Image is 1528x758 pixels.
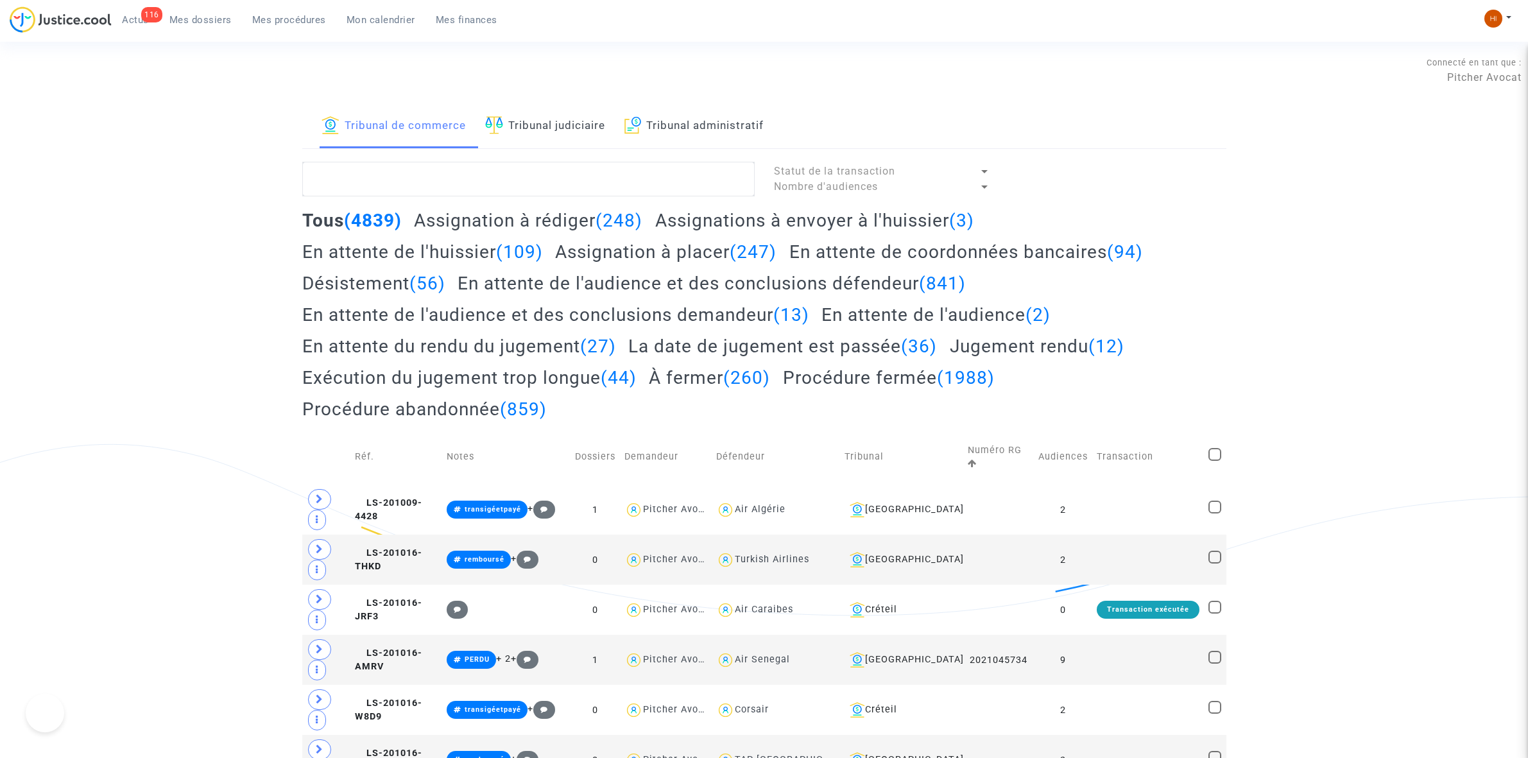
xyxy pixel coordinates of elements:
[735,604,793,615] div: Air Caraibes
[937,367,995,388] span: (1988)
[716,501,735,519] img: icon-user.svg
[141,7,162,22] div: 116
[350,429,442,485] td: Réf.
[458,272,966,295] h2: En attente de l'audience et des conclusions défendeur
[735,704,769,715] div: Corsair
[1484,10,1502,28] img: fc99b196863ffcca57bb8fe2645aafd9
[302,272,445,295] h2: Désistement
[1092,429,1204,485] td: Transaction
[850,502,865,517] img: icon-banque.svg
[624,105,764,148] a: Tribunal administratif
[735,554,809,565] div: Turkish Airlines
[302,241,543,263] h2: En attente de l'huissier
[789,241,1143,263] h2: En attente de coordonnées bancaires
[436,14,497,26] span: Mes finances
[355,547,422,573] span: LS-201016-THKD
[571,485,620,535] td: 1
[850,602,865,617] img: icon-banque.svg
[465,555,504,564] span: remboursé
[302,366,637,389] h2: Exécution du jugement trop longue
[845,652,959,668] div: [GEOGRAPHIC_DATA]
[1427,58,1522,67] span: Connecté en tant que :
[322,116,339,134] img: icon-banque.svg
[628,335,937,357] h2: La date de jugement est passée
[624,601,643,619] img: icon-user.svg
[511,653,538,664] span: +
[845,602,959,617] div: Créteil
[1034,429,1092,485] td: Audiences
[555,241,777,263] h2: Assignation à placer
[949,210,974,231] span: (3)
[302,335,616,357] h2: En attente du rendu du jugement
[649,366,770,389] h2: À fermer
[1088,336,1124,357] span: (12)
[735,654,790,665] div: Air Senegal
[716,601,735,619] img: icon-user.svg
[1034,535,1092,585] td: 2
[950,335,1124,357] h2: Jugement rendu
[783,366,995,389] h2: Procédure fermée
[355,497,422,522] span: LS-201009-4428
[643,554,714,565] div: Pitcher Avocat
[355,698,422,723] span: LS-201016-W8D9
[601,367,637,388] span: (44)
[845,502,959,517] div: [GEOGRAPHIC_DATA]
[845,552,959,567] div: [GEOGRAPHIC_DATA]
[624,701,643,719] img: icon-user.svg
[496,241,543,263] span: (109)
[465,505,521,513] span: transigéetpayé
[242,10,336,30] a: Mes procédures
[336,10,425,30] a: Mon calendrier
[500,399,547,420] span: (859)
[716,701,735,719] img: icon-user.svg
[919,273,966,294] span: (841)
[963,635,1034,685] td: 2021045734
[655,209,974,232] h2: Assignations à envoyer à l'huissier
[122,14,149,26] span: Actus
[1034,635,1092,685] td: 9
[712,429,840,485] td: Défendeur
[1034,585,1092,635] td: 0
[465,655,490,664] span: PERDU
[571,535,620,585] td: 0
[496,653,511,664] span: + 2
[774,180,878,193] span: Nombre d'audiences
[1034,485,1092,535] td: 2
[624,551,643,569] img: icon-user.svg
[850,702,865,718] img: icon-banque.svg
[465,705,521,714] span: transigéetpayé
[511,553,538,564] span: +
[571,585,620,635] td: 0
[821,304,1051,326] h2: En attente de l'audience
[840,429,963,485] td: Tribunal
[580,336,616,357] span: (27)
[112,10,159,30] a: 116Actus
[528,503,555,514] span: +
[773,304,809,325] span: (13)
[26,694,64,732] iframe: Help Scout Beacon - Open
[624,116,642,134] img: icon-archive.svg
[850,652,865,668] img: icon-banque.svg
[643,504,714,515] div: Pitcher Avocat
[716,551,735,569] img: icon-user.svg
[252,14,326,26] span: Mes procédures
[774,165,895,177] span: Statut de la transaction
[414,209,642,232] h2: Assignation à rédiger
[159,10,242,30] a: Mes dossiers
[716,651,735,669] img: icon-user.svg
[571,429,620,485] td: Dossiers
[528,703,555,714] span: +
[1034,685,1092,735] td: 2
[735,504,785,515] div: Air Algérie
[963,429,1034,485] td: Numéro RG
[723,367,770,388] span: (260)
[596,210,642,231] span: (248)
[485,105,605,148] a: Tribunal judiciaire
[355,598,422,623] span: LS-201016-JRF3
[845,702,959,718] div: Créteil
[347,14,415,26] span: Mon calendrier
[1097,601,1199,619] div: Transaction exécutée
[1107,241,1143,263] span: (94)
[355,648,422,673] span: LS-201016-AMRV
[571,635,620,685] td: 1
